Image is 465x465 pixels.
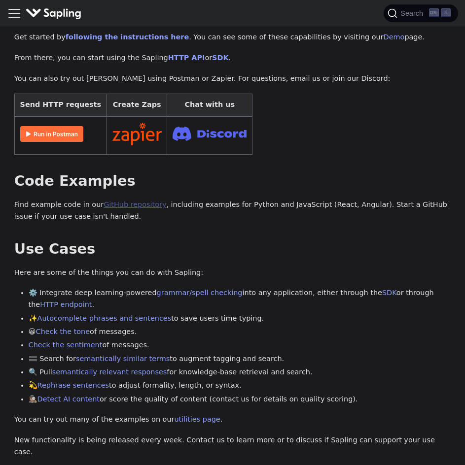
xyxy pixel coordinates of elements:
a: Detect AI content [37,395,100,403]
a: HTTP API [168,54,205,62]
img: Sapling.ai [26,6,82,21]
p: New functionality is being released every week. Contact us to learn more or to discuss if Sapling... [14,434,451,458]
p: You can also try out [PERSON_NAME] using Postman or Zapier. For questions, email us or join our D... [14,73,451,85]
h2: Use Cases [14,240,451,258]
img: Connect in Zapier [112,123,162,145]
button: Search (Ctrl+K) [384,4,458,22]
a: GitHub repository [104,200,166,208]
a: Check the tone [36,328,90,335]
li: 😀 of messages. [29,326,451,338]
a: Rephrase sentences [37,381,109,389]
span: Search [397,9,429,17]
a: Autocomplete phrases and sentences [37,314,172,322]
a: semantically relevant responses [52,368,167,376]
a: Check the sentiment [29,341,103,349]
th: Create Zaps [107,94,167,117]
th: Chat with us [167,94,252,117]
li: ⚙️ Integrate deep learning-powered into any application, either through the or through the . [29,287,451,311]
img: Run in Postman [20,126,83,142]
img: Join Discord [173,124,247,144]
p: Here are some of the things you can do with Sapling: [14,267,451,279]
a: Demo [384,33,405,41]
a: SDK [382,289,396,297]
li: 🔍 Pull for knowledge-base retrieval and search. [29,366,451,378]
h2: Code Examples [14,172,451,190]
a: grammar/spell checking [157,289,243,297]
p: From there, you can start using the Sapling or . [14,52,451,64]
a: HTTP endpoint [40,300,92,308]
p: You can try out many of the examples on our . [14,414,451,426]
a: utilities page [174,415,220,423]
a: semantically similar terms [76,355,170,363]
li: ✨ to save users time typing. [29,313,451,325]
kbd: K [441,8,451,17]
a: SDK [212,54,228,62]
li: 🕵🏽‍♀️ or score the quality of content (contact us for details on quality scoring). [29,394,451,405]
li: of messages. [29,339,451,351]
a: Sapling.ai [26,6,85,21]
a: following the instructions here [66,33,189,41]
li: 🟰 Search for to augment tagging and search. [29,353,451,365]
p: Find example code in our , including examples for Python and JavaScript (React, Angular). Start a... [14,199,451,223]
p: Get started by . You can see some of these capabilities by visiting our page. [14,32,451,43]
th: Send HTTP requests [14,94,107,117]
button: Toggle navigation bar [7,6,22,21]
li: 💫 to adjust formality, length, or syntax. [29,380,451,392]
